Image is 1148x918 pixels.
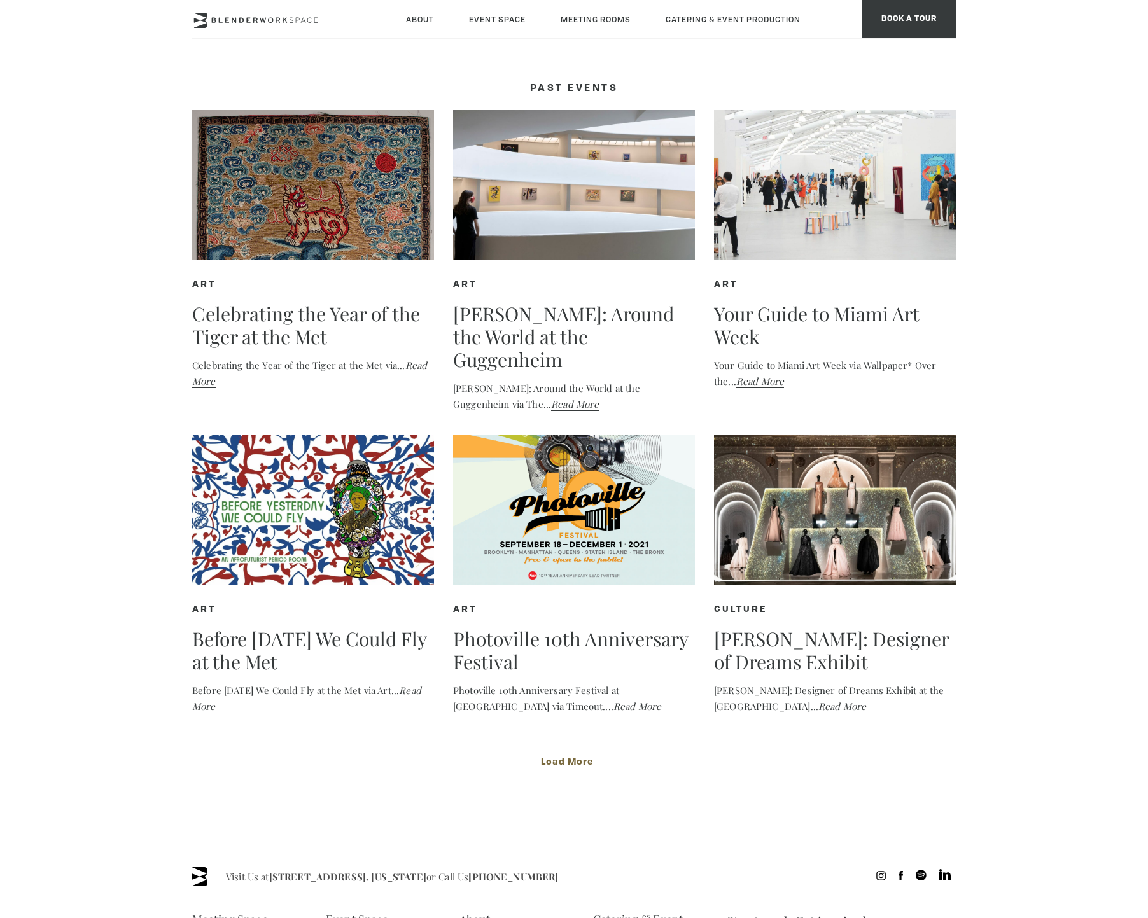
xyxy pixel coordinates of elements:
h5: Past Events [192,83,956,94]
a: Art [453,280,477,289]
a: Culture [714,605,767,614]
h5: Photoville 10th Anniversary Festival [453,627,695,673]
h5: [PERSON_NAME]: Around the World at the Guggenheim [453,302,695,371]
p: Your Guide to Miami Art Week via Wallpaper* Over the... [714,358,956,390]
p: [PERSON_NAME]: Around the World at the Guggenheim via The... [453,380,695,413]
a: Art [192,605,216,614]
span: Load More [541,758,594,767]
span: Visit Us at or Call Us [226,867,558,886]
p: Before [DATE] We Could Fly at the Met via Art... [192,683,434,715]
a: [PHONE_NUMBER] [468,870,558,883]
a: Read More [192,684,421,714]
a: [STREET_ADDRESS]. [US_STATE] [269,870,426,883]
h5: Celebrating the Year of the Tiger at the Met [192,302,434,348]
a: Read More [613,700,661,713]
p: Celebrating the Year of the Tiger at the Met via... [192,358,434,390]
a: Art [453,605,477,614]
h5: [PERSON_NAME]: Designer of Dreams Exhibit [714,627,956,673]
a: Art [192,280,216,289]
p: Photoville 10th Anniversary Festival at [GEOGRAPHIC_DATA] via Timeout.... [453,683,695,715]
h5: Your Guide to Miami Art Week [714,302,956,348]
a: Read More [736,375,784,388]
button: Load More [192,756,956,768]
a: Read More [551,398,599,411]
h5: Before [DATE] We Could Fly at the Met [192,627,434,673]
a: Art [714,280,738,289]
p: [PERSON_NAME]: Designer of Dreams Exhibit at the [GEOGRAPHIC_DATA]... [714,683,956,715]
a: Read More [818,700,866,713]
